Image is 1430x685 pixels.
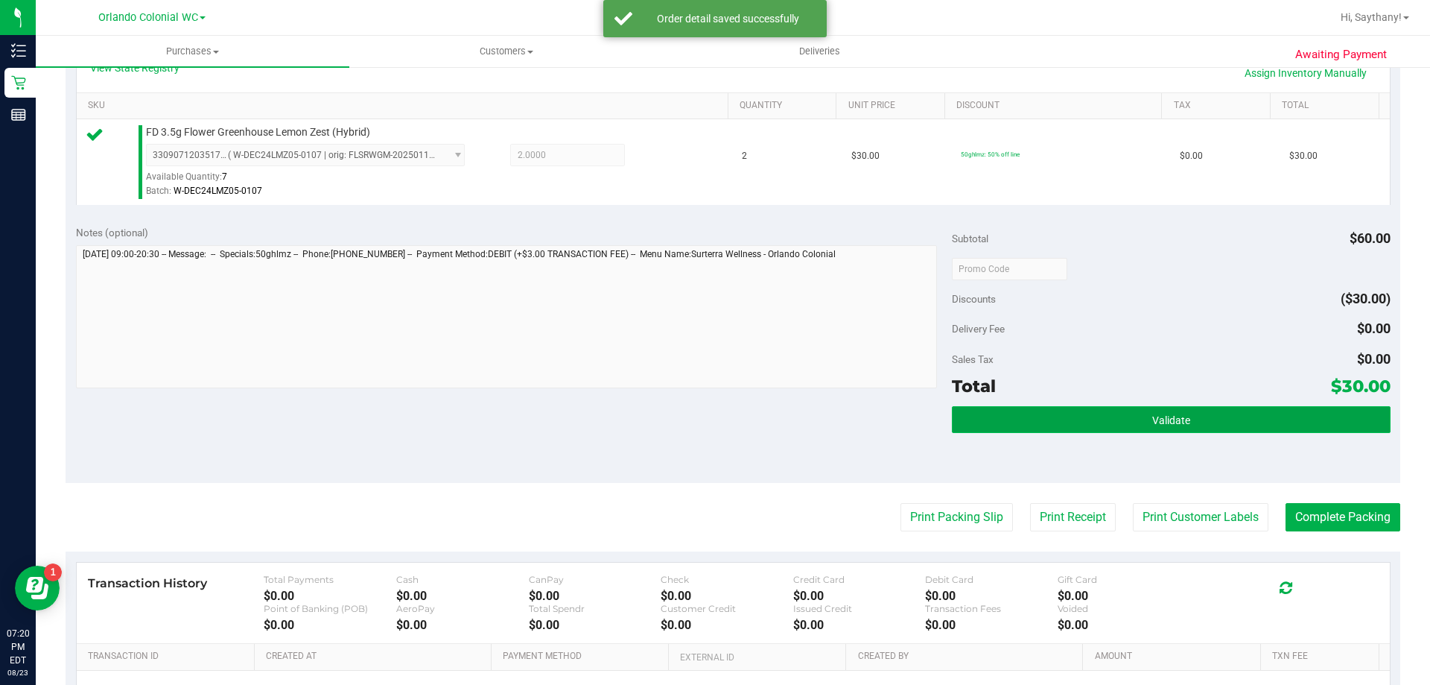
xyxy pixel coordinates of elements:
span: Discounts [952,285,996,312]
button: Validate [952,406,1390,433]
inline-svg: Reports [11,107,26,122]
span: Notes (optional) [76,227,148,239]
a: Assign Inventory Manually [1235,60,1376,86]
div: $0.00 [264,589,396,603]
div: $0.00 [793,618,926,632]
span: Subtotal [952,233,988,244]
div: Total Payments [264,574,396,585]
p: 07:20 PM EDT [7,627,29,667]
span: Batch: [146,186,171,196]
a: Quantity [740,100,830,112]
a: Created At [266,651,485,663]
inline-svg: Inventory [11,43,26,58]
span: $30.00 [1331,376,1391,397]
span: Sales Tax [952,353,994,365]
a: Unit Price [848,100,939,112]
div: Debit Card [925,574,1058,585]
div: $0.00 [661,589,793,603]
div: $0.00 [1058,589,1190,603]
span: Hi, Saythany! [1341,11,1402,23]
div: Total Spendr [529,603,661,614]
a: Transaction ID [88,651,249,663]
div: $0.00 [793,589,926,603]
span: 50ghlmz: 50% off line [961,151,1020,158]
span: $30.00 [1289,149,1318,163]
inline-svg: Retail [11,75,26,90]
span: Deliveries [779,45,860,58]
div: Gift Card [1058,574,1190,585]
span: Validate [1152,414,1190,426]
div: Credit Card [793,574,926,585]
a: SKU [88,100,722,112]
span: Orlando Colonial WC [98,11,198,24]
div: $0.00 [1058,618,1190,632]
iframe: Resource center [15,566,60,610]
span: ($30.00) [1341,291,1391,306]
div: $0.00 [529,618,661,632]
span: Purchases [36,45,349,58]
div: $0.00 [925,589,1058,603]
span: $30.00 [851,149,880,163]
span: Customers [350,45,662,58]
a: Payment Method [503,651,663,663]
span: $60.00 [1350,230,1391,246]
p: 08/23 [7,667,29,678]
div: CanPay [529,574,661,585]
div: Voided [1058,603,1190,614]
span: W-DEC24LMZ05-0107 [174,186,262,196]
span: FD 3.5g Flower Greenhouse Lemon Zest (Hybrid) [146,125,370,139]
iframe: Resource center unread badge [44,564,62,581]
div: Issued Credit [793,603,926,614]
a: Customers [349,36,663,67]
div: Customer Credit [661,603,793,614]
div: AeroPay [396,603,529,614]
span: $0.00 [1180,149,1203,163]
span: 2 [742,149,747,163]
span: Awaiting Payment [1295,46,1387,63]
a: Amount [1095,651,1255,663]
div: $0.00 [396,618,529,632]
a: View State Registry [90,60,179,75]
span: $0.00 [1357,321,1391,336]
div: Available Quantity: [146,166,481,195]
span: 7 [222,171,227,182]
button: Print Customer Labels [1133,503,1268,531]
span: Delivery Fee [952,323,1005,335]
div: $0.00 [661,618,793,632]
div: $0.00 [264,618,396,632]
a: Tax [1174,100,1265,112]
button: Complete Packing [1286,503,1400,531]
a: Total [1282,100,1373,112]
a: Discount [956,100,1156,112]
a: Created By [858,651,1077,663]
a: Purchases [36,36,349,67]
div: $0.00 [396,589,529,603]
div: Check [661,574,793,585]
a: Deliveries [663,36,976,67]
div: $0.00 [925,618,1058,632]
div: Point of Banking (POB) [264,603,396,614]
input: Promo Code [952,258,1067,280]
button: Print Receipt [1030,503,1116,531]
div: Transaction Fees [925,603,1058,614]
th: External ID [668,644,845,671]
div: Order detail saved successfully [641,11,816,26]
span: $0.00 [1357,351,1391,367]
a: Txn Fee [1272,651,1373,663]
span: Total [952,376,996,397]
div: $0.00 [529,589,661,603]
div: Cash [396,574,529,585]
button: Print Packing Slip [900,503,1013,531]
